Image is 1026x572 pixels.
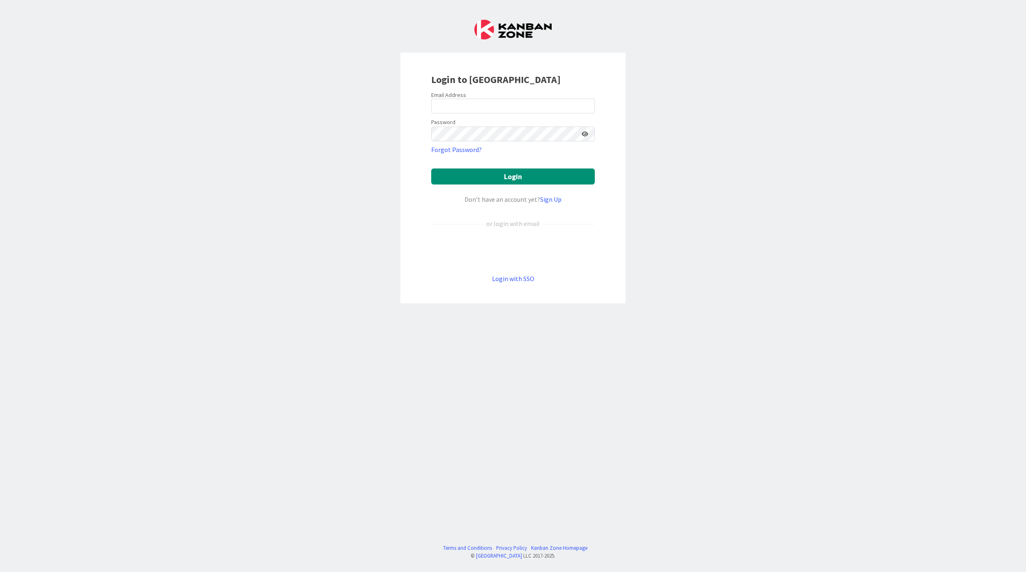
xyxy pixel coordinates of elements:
[540,195,562,203] a: Sign Up
[443,544,492,552] a: Terms and Conditions
[531,544,587,552] a: Kanban Zone Homepage
[427,242,599,260] iframe: Sign in with Google Button
[431,194,595,204] div: Don’t have an account yet?
[431,145,482,155] a: Forgot Password?
[431,168,595,185] button: Login
[492,274,534,283] a: Login with SSO
[431,118,455,127] label: Password
[431,73,561,86] b: Login to [GEOGRAPHIC_DATA]
[476,552,522,559] a: [GEOGRAPHIC_DATA]
[431,91,466,99] label: Email Address
[496,544,527,552] a: Privacy Policy
[439,552,587,560] div: © LLC 2017- 2025 .
[474,20,552,39] img: Kanban Zone
[484,219,542,228] div: or login with email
